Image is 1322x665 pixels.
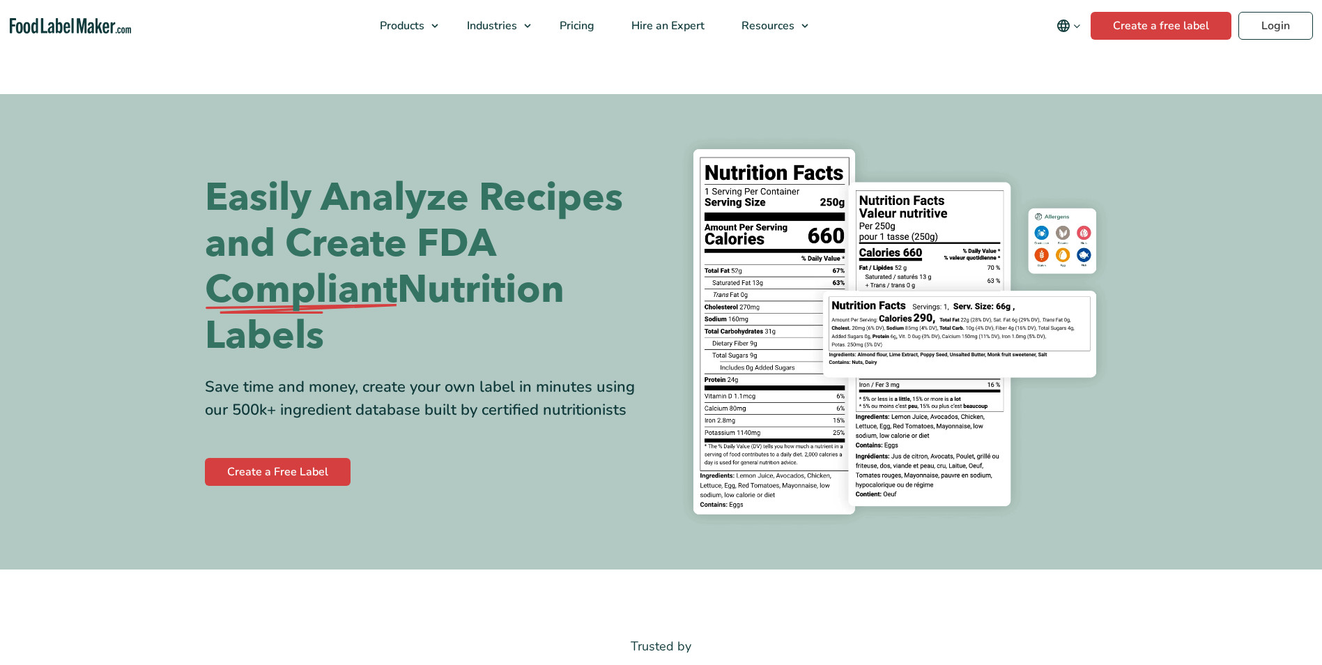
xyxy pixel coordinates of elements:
div: Save time and money, create your own label in minutes using our 500k+ ingredient database built b... [205,376,651,422]
button: Change language [1047,12,1091,40]
a: Create a Free Label [205,458,351,486]
span: Hire an Expert [627,18,706,33]
span: Industries [463,18,518,33]
a: Create a free label [1091,12,1231,40]
p: Trusted by [205,636,1118,657]
span: Pricing [555,18,596,33]
h1: Easily Analyze Recipes and Create FDA Nutrition Labels [205,175,651,359]
span: Resources [737,18,796,33]
a: Login [1238,12,1313,40]
a: Food Label Maker homepage [10,18,132,34]
span: Products [376,18,426,33]
span: Compliant [205,267,397,313]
